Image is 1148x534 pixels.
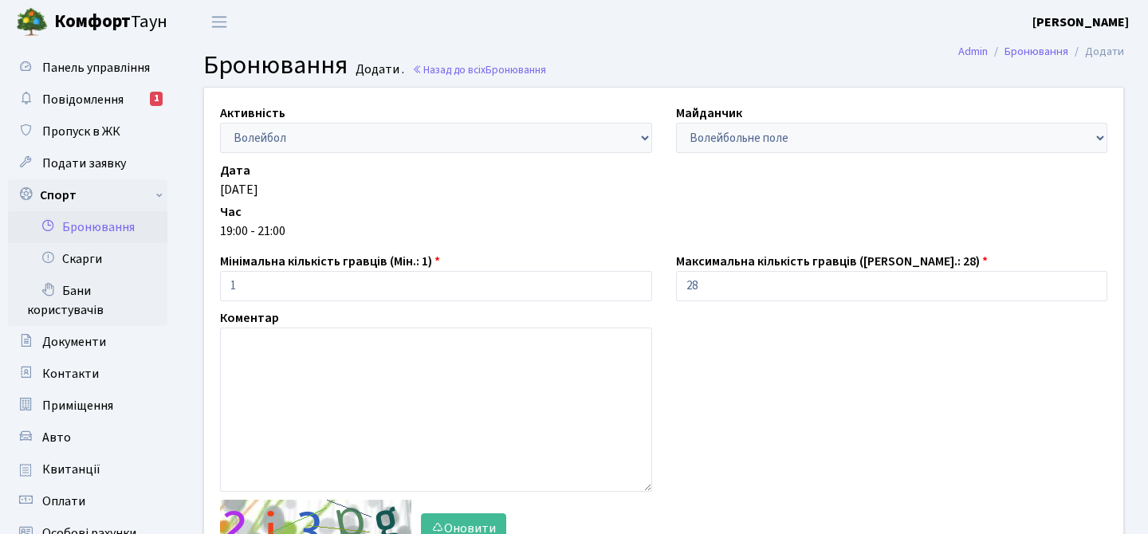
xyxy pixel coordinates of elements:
[8,52,167,84] a: Панель управління
[220,308,279,328] label: Коментар
[486,62,546,77] span: Бронювання
[220,161,250,180] label: Дата
[220,104,285,123] label: Активність
[8,147,167,179] a: Подати заявку
[220,202,242,222] label: Час
[42,91,124,108] span: Повідомлення
[42,59,150,77] span: Панель управління
[958,43,988,60] a: Admin
[8,358,167,390] a: Контакти
[203,47,348,84] span: Бронювання
[42,123,120,140] span: Пропуск в ЖК
[42,493,85,510] span: Оплати
[676,252,988,271] label: Максимальна кількість гравців ([PERSON_NAME].: 28)
[8,116,167,147] a: Пропуск в ЖК
[199,9,239,35] button: Переключити навігацію
[934,35,1148,69] nav: breadcrumb
[8,326,167,358] a: Документи
[220,222,1107,241] div: 19:00 - 21:00
[42,333,106,351] span: Документи
[1005,43,1068,60] a: Бронювання
[42,155,126,172] span: Подати заявку
[150,92,163,106] div: 1
[8,243,167,275] a: Скарги
[412,62,546,77] a: Назад до всіхБронювання
[8,485,167,517] a: Оплати
[1032,14,1129,31] b: [PERSON_NAME]
[8,422,167,454] a: Авто
[1032,13,1129,32] a: [PERSON_NAME]
[8,275,167,326] a: Бани користувачів
[42,429,71,446] span: Авто
[54,9,167,36] span: Таун
[42,461,100,478] span: Квитанції
[16,6,48,38] img: logo.png
[8,454,167,485] a: Квитанції
[8,179,167,211] a: Спорт
[42,365,99,383] span: Контакти
[220,252,440,271] label: Мінімальна кількість гравців (Мін.: 1)
[220,180,1107,199] div: [DATE]
[42,397,113,414] span: Приміщення
[352,62,404,77] small: Додати .
[8,390,167,422] a: Приміщення
[8,84,167,116] a: Повідомлення1
[54,9,131,34] b: Комфорт
[1068,43,1124,61] li: Додати
[676,104,742,123] label: Майданчик
[8,211,167,243] a: Бронювання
